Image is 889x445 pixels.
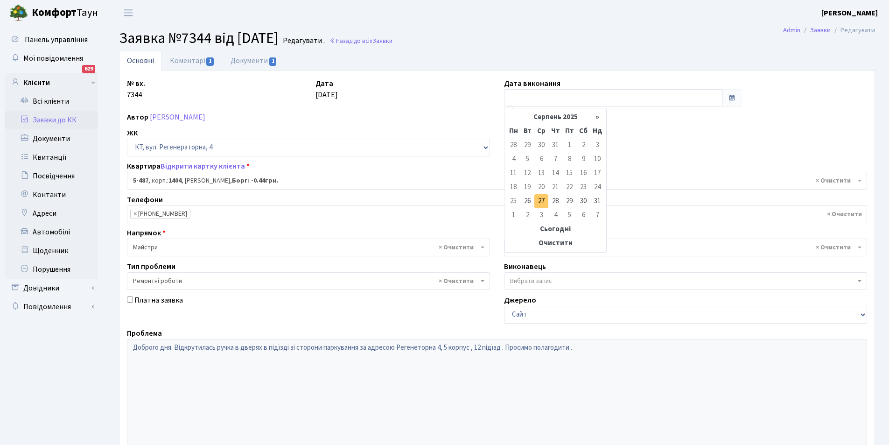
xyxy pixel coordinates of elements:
b: Борг: -0.44грн. [232,176,278,185]
label: Квартира [127,161,250,172]
label: Виконавець [504,261,546,272]
div: 629 [82,65,95,73]
td: 2 [576,138,590,152]
li: Редагувати [831,25,875,35]
th: Нд [590,124,604,138]
td: 14 [548,166,562,180]
td: 31 [548,138,562,152]
label: № вх. [127,78,145,89]
td: 21 [548,180,562,194]
td: 20 [534,180,548,194]
span: Майстри [133,243,478,252]
button: Переключити навігацію [117,5,140,21]
span: Вибрати запис [510,276,552,286]
td: 16 [576,166,590,180]
span: Видалити всі елементи [439,276,474,286]
a: Заявки [810,25,831,35]
td: 25 [506,194,520,208]
small: Редагувати . [281,36,325,45]
td: 8 [562,152,576,166]
a: Коментарі [162,51,223,71]
span: Видалити всі елементи [816,176,851,185]
label: Автор [127,112,148,123]
a: Мої повідомлення629 [5,49,98,68]
a: Адреси [5,204,98,223]
td: 3 [590,138,604,152]
a: Посвідчення [5,167,98,185]
td: 15 [562,166,576,180]
a: Admin [783,25,800,35]
td: 7 [590,208,604,222]
label: Платна заявка [134,295,183,306]
td: 28 [548,194,562,208]
div: [DATE] [308,78,497,107]
td: 6 [576,208,590,222]
th: Серпень 2025 [520,110,590,124]
a: Документи [223,51,285,71]
a: Порушення [5,260,98,279]
th: Чт [548,124,562,138]
td: 28 [506,138,520,152]
td: 19 [520,180,534,194]
td: 4 [548,208,562,222]
td: 27 [534,194,548,208]
th: » [590,110,604,124]
a: Назад до всіхЗаявки [329,36,392,45]
a: [PERSON_NAME] [821,7,878,19]
b: 1404 [168,176,182,185]
a: Контакти [5,185,98,204]
label: Джерело [504,295,536,306]
th: Сб [576,124,590,138]
td: 30 [576,194,590,208]
a: Панель управління [5,30,98,49]
label: Напрямок [127,227,166,239]
td: 4 [506,152,520,166]
td: 29 [562,194,576,208]
b: Комфорт [32,5,77,20]
td: 24 [590,180,604,194]
a: Заявки до КК [5,111,98,129]
img: logo.png [9,4,28,22]
span: Панель управління [25,35,88,45]
div: 7344 [120,78,308,107]
td: 23 [576,180,590,194]
b: [PERSON_NAME] [821,8,878,18]
span: Таун [32,5,98,21]
span: <b>5-487</b>, корп.: <b>1404</b>, Пуха Тетяна Анатоліївна, <b>Борг: -0.44грн.</b> [133,176,855,185]
li: 050-930-48-33 [130,209,190,219]
a: Документи [5,129,98,148]
td: 17 [590,166,604,180]
td: 13 [534,166,548,180]
td: 2 [520,208,534,222]
td: 1 [562,138,576,152]
td: 29 [520,138,534,152]
td: 11 [506,166,520,180]
th: Очистити [506,236,604,250]
td: 31 [590,194,604,208]
span: Видалити всі елементи [827,210,862,219]
th: Пт [562,124,576,138]
a: [PERSON_NAME] [150,112,205,122]
td: 5 [520,152,534,166]
span: Видалити всі елементи [816,243,851,252]
span: × [133,209,137,219]
span: Заявка №7344 від [DATE] [119,28,278,49]
a: Повідомлення [5,297,98,316]
a: Основні [119,51,162,71]
span: Заявки [372,36,392,45]
label: Дата [315,78,333,89]
td: 10 [590,152,604,166]
td: 12 [520,166,534,180]
th: Пн [506,124,520,138]
label: Тип проблеми [127,261,175,272]
span: Ремонтні роботи [127,272,490,290]
span: Ремонтні роботи [133,276,478,286]
td: 1 [506,208,520,222]
span: <b>5-487</b>, корп.: <b>1404</b>, Пуха Тетяна Анатоліївна, <b>Борг: -0.44грн.</b> [127,172,867,190]
span: 1 [206,57,214,66]
label: Дата виконання [504,78,560,89]
td: 26 [520,194,534,208]
td: 30 [534,138,548,152]
span: Мірошниченко О.М. [504,239,867,256]
a: Клієнти [5,73,98,92]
